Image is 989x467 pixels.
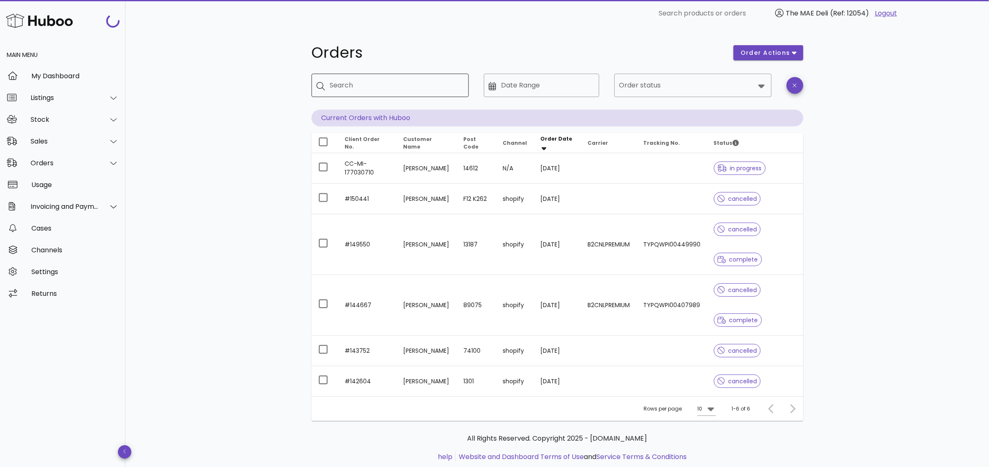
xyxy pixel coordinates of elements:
[534,133,581,153] th: Order Date: Sorted descending. Activate to remove sorting.
[718,378,757,384] span: cancelled
[534,184,581,214] td: [DATE]
[614,74,772,97] div: Order status
[718,165,762,171] span: in progress
[31,137,99,145] div: Sales
[438,452,452,462] a: help
[636,214,707,275] td: TYPQWPI00449990
[596,452,687,462] a: Service Terms & Conditions
[643,139,680,146] span: Tracking No.
[338,366,397,396] td: #142604
[496,366,534,396] td: shopify
[534,153,581,184] td: [DATE]
[457,366,496,396] td: 1301
[496,275,534,336] td: shopify
[718,196,757,202] span: cancelled
[31,290,119,298] div: Returns
[338,336,397,366] td: #143752
[31,246,119,254] div: Channels
[338,275,397,336] td: #144667
[456,452,687,462] li: and
[403,136,432,150] span: Customer Name
[718,226,757,232] span: cancelled
[31,224,119,232] div: Cases
[457,275,496,336] td: 89075
[31,268,119,276] div: Settings
[396,366,457,396] td: [PERSON_NAME]
[718,287,757,293] span: cancelled
[31,115,99,123] div: Stock
[396,336,457,366] td: [PERSON_NAME]
[581,133,636,153] th: Carrier
[496,184,534,214] td: shopify
[496,153,534,184] td: N/A
[707,133,803,153] th: Status
[396,184,457,214] td: [PERSON_NAME]
[496,214,534,275] td: shopify
[496,133,534,153] th: Channel
[732,405,751,413] div: 1-6 of 6
[318,434,797,444] p: All Rights Reserved. Copyright 2025 - [DOMAIN_NAME]
[636,133,707,153] th: Tracking No.
[718,348,757,354] span: cancelled
[396,214,457,275] td: [PERSON_NAME]
[312,110,803,126] p: Current Orders with Huboo
[714,139,739,146] span: Status
[698,402,716,416] div: 10Rows per page:
[740,49,790,57] span: order actions
[396,153,457,184] td: [PERSON_NAME]
[875,8,897,18] a: Logout
[581,214,636,275] td: B2CNLPREMIUM
[463,136,478,150] span: Post Code
[31,159,99,167] div: Orders
[534,214,581,275] td: [DATE]
[338,214,397,275] td: #149550
[496,336,534,366] td: shopify
[312,45,724,60] h1: Orders
[786,8,828,18] span: The MAE Deli
[733,45,803,60] button: order actions
[459,452,584,462] a: Website and Dashboard Terms of Use
[718,257,758,262] span: complete
[534,275,581,336] td: [DATE]
[338,184,397,214] td: #150441
[31,94,99,102] div: Listings
[636,275,707,336] td: TYPQWPI00407989
[31,181,119,189] div: Usage
[338,133,397,153] th: Client Order No.
[31,203,99,210] div: Invoicing and Payments
[534,336,581,366] td: [DATE]
[31,72,119,80] div: My Dashboard
[644,397,716,421] div: Rows per page:
[830,8,869,18] span: (Ref: 12054)
[396,275,457,336] td: [PERSON_NAME]
[540,135,572,142] span: Order Date
[345,136,380,150] span: Client Order No.
[457,336,496,366] td: 74100
[588,139,608,146] span: Carrier
[396,133,457,153] th: Customer Name
[581,275,636,336] td: B2CNLPREMIUM
[534,366,581,396] td: [DATE]
[457,153,496,184] td: 14612
[338,153,397,184] td: CC-MI-177030710
[457,133,496,153] th: Post Code
[503,139,527,146] span: Channel
[6,12,73,30] img: Huboo Logo
[457,184,496,214] td: F12 K262
[718,317,758,323] span: complete
[698,405,703,413] div: 10
[457,214,496,275] td: 13187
